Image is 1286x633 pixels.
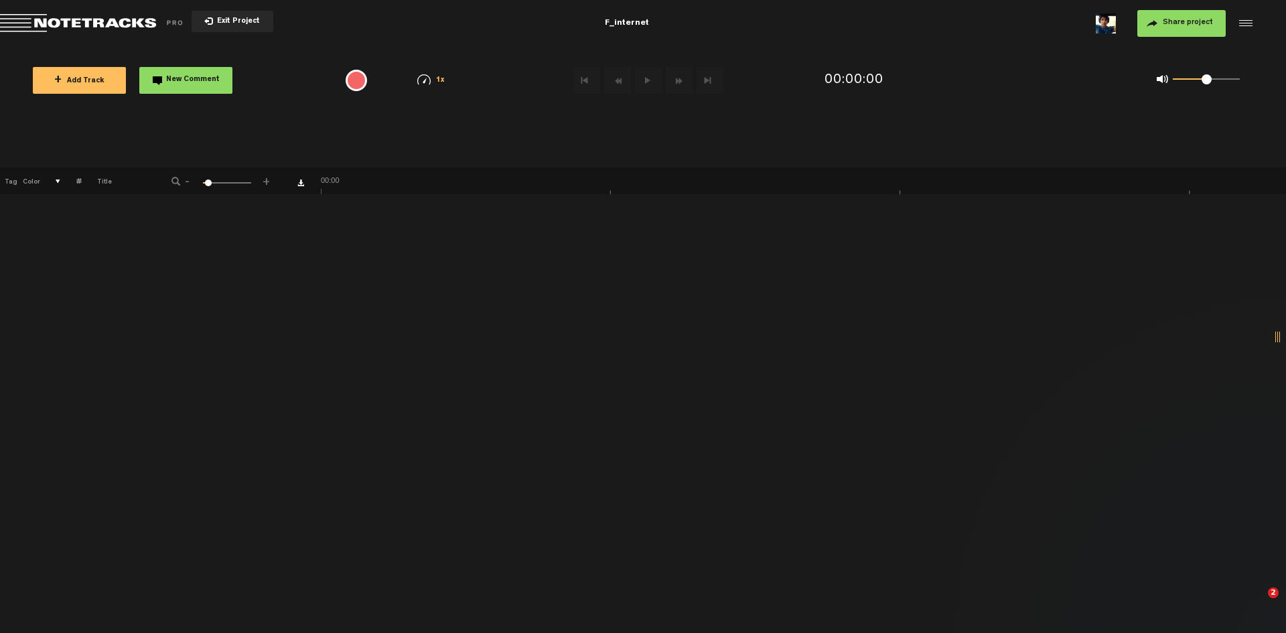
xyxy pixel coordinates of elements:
[346,70,367,91] div: {{ tooltip_message }}
[33,67,126,94] button: +Add Track
[213,18,260,25] span: Exit Project
[1137,10,1226,37] button: Share project
[1268,587,1279,598] span: 2
[417,74,431,85] img: speedometer.svg
[1096,13,1116,33] img: ACg8ocK3YpJVUk2k92cKDl77sYWSuWBoYIfumHTBNdZRCo6DHqd_sRH5bA=s96-c
[397,74,466,86] div: 1x
[139,67,232,94] button: New Comment
[261,175,272,184] span: +
[666,67,693,94] button: Fast Forward
[1163,19,1213,27] span: Share project
[297,180,304,186] a: Download comments
[604,67,631,94] button: Rewind
[825,71,883,90] div: 00:00:00
[54,78,104,85] span: Add Track
[61,167,82,194] th: #
[82,167,153,194] th: Title
[436,77,445,84] span: 1x
[182,175,193,184] span: -
[573,67,600,94] button: Go to beginning
[192,11,273,32] button: Exit Project
[697,67,723,94] button: Go to end
[54,75,62,86] span: +
[1240,587,1273,620] iframe: Intercom live chat
[20,167,40,194] th: Color
[166,76,220,84] span: New Comment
